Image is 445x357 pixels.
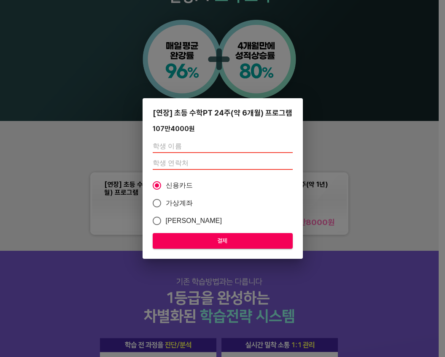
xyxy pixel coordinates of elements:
[166,180,193,191] span: 신용카드
[153,108,293,117] div: [연장] 초등 수학PT 24주(약 6개월) 프로그램
[166,216,222,226] span: [PERSON_NAME]
[153,156,293,170] input: 학생 연락처
[153,140,293,153] input: 학생 이름
[153,125,195,133] div: 107만4000 원
[153,233,293,249] button: 결제
[166,198,193,208] span: 가상계좌
[159,236,286,246] span: 결제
